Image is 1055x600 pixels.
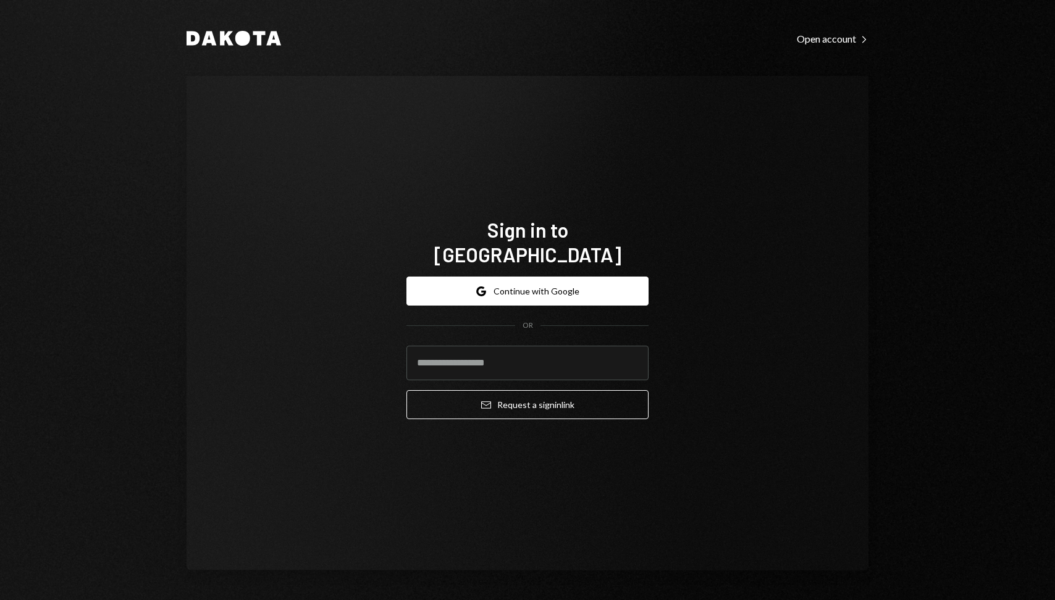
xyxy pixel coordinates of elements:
div: OR [523,320,533,331]
a: Open account [797,31,868,45]
button: Request a signinlink [406,390,649,419]
h1: Sign in to [GEOGRAPHIC_DATA] [406,217,649,267]
button: Continue with Google [406,277,649,306]
div: Open account [797,33,868,45]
